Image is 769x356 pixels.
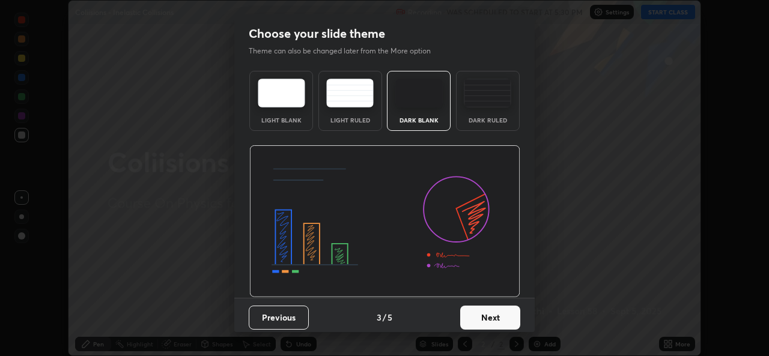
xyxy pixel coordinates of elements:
div: Light Ruled [326,117,374,123]
img: darkThemeBanner.d06ce4a2.svg [249,145,520,298]
p: Theme can also be changed later from the More option [249,46,443,56]
h4: / [383,311,386,324]
img: lightTheme.e5ed3b09.svg [258,79,305,107]
img: darkTheme.f0cc69e5.svg [395,79,443,107]
div: Dark Ruled [464,117,512,123]
h4: 5 [388,311,392,324]
button: Previous [249,306,309,330]
div: Dark Blank [395,117,443,123]
h2: Choose your slide theme [249,26,385,41]
img: lightRuledTheme.5fabf969.svg [326,79,374,107]
button: Next [460,306,520,330]
div: Light Blank [257,117,305,123]
img: darkRuledTheme.de295e13.svg [464,79,511,107]
h4: 3 [377,311,381,324]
